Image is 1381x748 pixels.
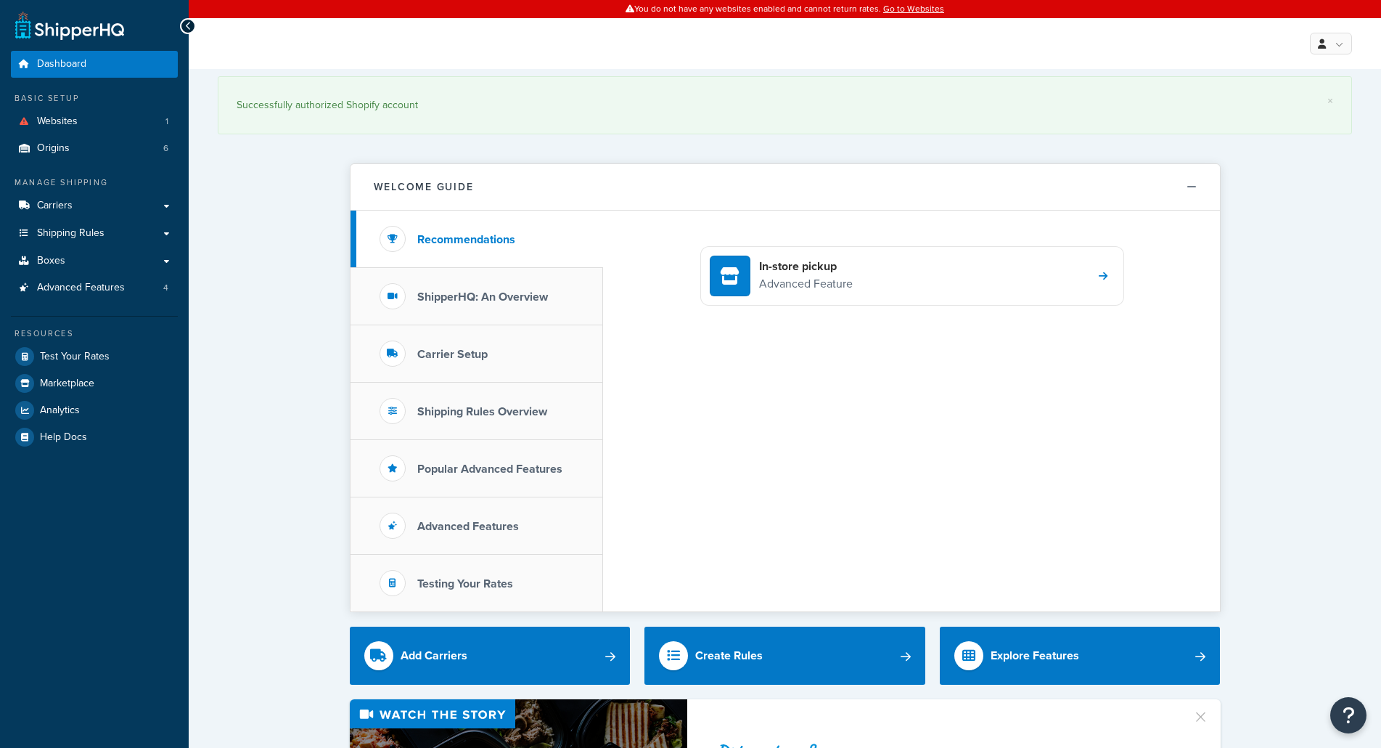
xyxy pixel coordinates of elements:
[37,282,125,294] span: Advanced Features
[37,142,70,155] span: Origins
[991,646,1079,666] div: Explore Features
[11,176,178,189] div: Manage Shipping
[11,135,178,162] li: Origins
[37,200,73,212] span: Carriers
[417,233,515,246] h3: Recommendations
[163,282,168,294] span: 4
[37,115,78,128] span: Websites
[883,2,944,15] a: Go to Websites
[351,164,1220,211] button: Welcome Guide
[644,627,925,685] a: Create Rules
[11,51,178,78] a: Dashboard
[759,259,853,275] h4: In-store pickup
[40,405,80,417] span: Analytics
[417,463,562,476] h3: Popular Advanced Features
[11,343,178,370] a: Test Your Rates
[1330,697,1366,733] button: Open Resource Center
[417,348,488,361] h3: Carrier Setup
[759,275,853,293] p: Advanced Feature
[11,397,178,423] a: Analytics
[11,424,178,450] a: Help Docs
[11,275,178,301] a: Advanced Features4
[940,627,1221,685] a: Explore Features
[1327,95,1333,107] a: ×
[11,248,178,275] a: Boxes
[165,115,168,128] span: 1
[11,135,178,162] a: Origins6
[374,182,474,192] h2: Welcome Guide
[417,520,519,533] h3: Advanced Features
[40,378,94,390] span: Marketplace
[37,255,65,267] span: Boxes
[417,290,548,304] h3: ShipperHQ: An Overview
[11,220,178,247] a: Shipping Rules
[350,627,631,685] a: Add Carriers
[417,577,513,590] h3: Testing Your Rates
[417,405,547,418] h3: Shipping Rules Overview
[40,431,87,444] span: Help Docs
[11,108,178,135] a: Websites1
[37,227,105,240] span: Shipping Rules
[237,95,1333,115] div: Successfully authorized Shopify account
[401,646,467,666] div: Add Carriers
[40,351,110,363] span: Test Your Rates
[11,328,178,340] div: Resources
[11,92,178,105] div: Basic Setup
[11,275,178,301] li: Advanced Features
[11,192,178,219] a: Carriers
[695,646,763,666] div: Create Rules
[37,58,86,70] span: Dashboard
[11,370,178,397] a: Marketplace
[163,142,168,155] span: 6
